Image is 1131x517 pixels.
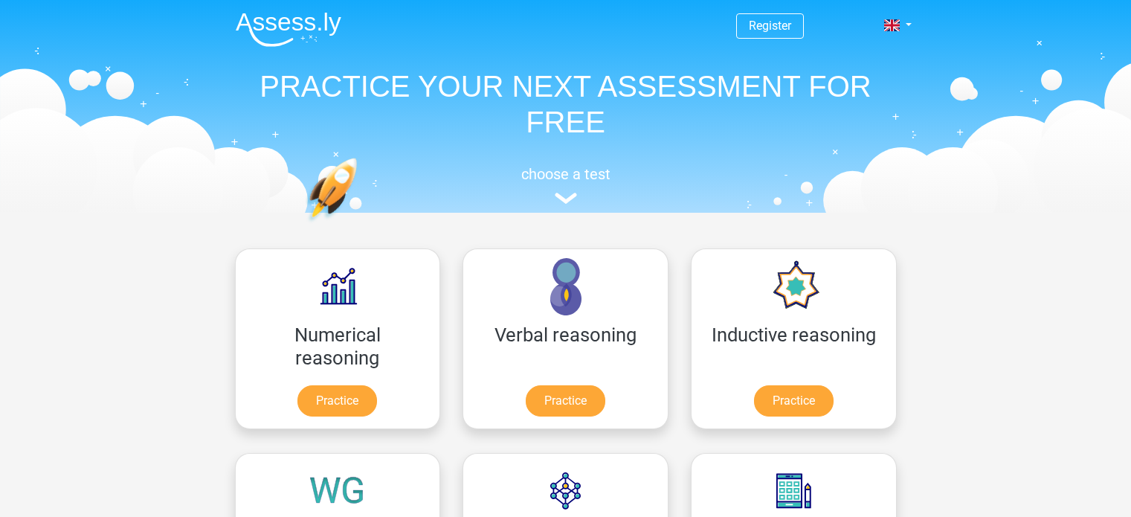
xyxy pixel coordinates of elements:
h5: choose a test [224,165,908,183]
a: Practice [526,385,605,417]
a: Register [749,19,791,33]
a: Practice [297,385,377,417]
img: Assessly [236,12,341,47]
a: choose a test [224,165,908,205]
h1: PRACTICE YOUR NEXT ASSESSMENT FOR FREE [224,68,908,140]
a: Practice [754,385,834,417]
img: practice [306,158,415,292]
img: assessment [555,193,577,204]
